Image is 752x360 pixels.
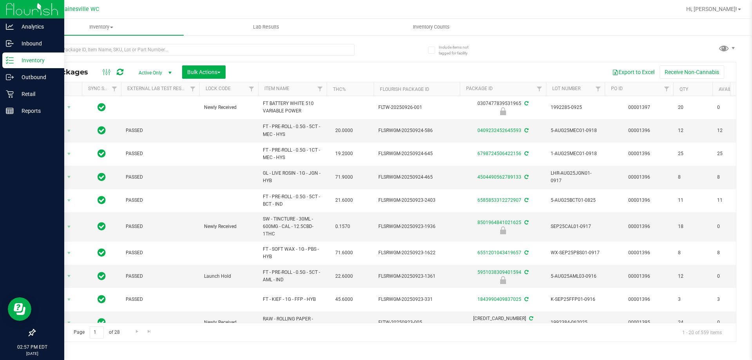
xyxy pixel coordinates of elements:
[459,100,547,115] div: 0307477839531965
[477,151,521,156] a: 6798724506422156
[186,82,199,96] a: Filter
[628,224,650,229] a: 00001396
[108,82,121,96] a: Filter
[523,270,528,275] span: Sync from Compliance System
[678,174,708,181] span: 8
[14,22,61,31] p: Analytics
[88,86,118,91] a: Sync Status
[126,296,195,303] span: PASSED
[263,246,322,261] span: FT - SOFT WAX - 1G - PBS - HYB
[8,297,31,321] iframe: Resource center
[14,56,61,65] p: Inventory
[263,100,322,115] span: FT BATTERY WHITE 510 VARIABLE POWER
[551,223,600,230] span: SEP25CAL01-0917
[98,195,106,206] span: In Sync
[67,326,126,338] span: Page of 28
[439,44,478,56] span: Include items not tagged for facility
[551,150,600,157] span: 1-AUG25MEC01-0918
[717,197,747,204] span: 11
[19,24,184,31] span: Inventory
[628,174,650,180] a: 00001396
[131,326,143,337] a: Go to the next page
[678,319,708,326] span: 24
[6,107,14,115] inline-svg: Reports
[127,86,189,91] a: External Lab Test Result
[263,193,322,208] span: FT - PRE-ROLL - 0.5G - 5CT - BCT - IND
[551,170,600,185] span: LHR-AUG25JGN01-0917
[264,86,289,91] a: Item Name
[378,273,455,280] span: FLSRWGM-20250923-1361
[533,82,546,96] a: Filter
[64,221,74,232] span: select
[64,248,74,259] span: select
[717,249,747,257] span: 8
[263,269,322,284] span: FT - PRE-ROLL - 0.5G - 5CT - AML - IND
[331,271,357,282] span: 22.6000
[628,297,650,302] a: 00001396
[19,19,184,35] a: Inventory
[628,320,650,325] a: 00001395
[378,174,455,181] span: FLSRWGM-20250924-465
[14,39,61,48] p: Inbound
[402,24,460,31] span: Inventory Counts
[126,150,195,157] span: PASSED
[523,197,528,203] span: Sync from Compliance System
[98,102,106,113] span: In Sync
[126,273,195,280] span: PASSED
[331,294,357,305] span: 45.6000
[14,106,61,116] p: Reports
[378,104,455,111] span: FLTW-20250926-001
[331,172,357,183] span: 71.9000
[477,128,521,133] a: 0409232452645593
[378,223,455,230] span: FLSRWGM-20250923-1936
[717,174,747,181] span: 8
[552,86,580,91] a: Lot Number
[6,90,14,98] inline-svg: Retail
[245,82,258,96] a: Filter
[380,87,429,92] a: Flourish Package ID
[314,82,327,96] a: Filter
[378,319,455,326] span: FLTW-20250923-005
[611,86,623,91] a: PO ID
[628,197,650,203] a: 00001396
[331,221,354,232] span: 0.1570
[263,315,322,330] span: RAW - ROLLING PAPER - RAW - CLASSIC - 1.25"
[263,147,322,161] span: FT - PRE-ROLL - 0.5G - 1CT - MEC - HYS
[6,73,14,81] inline-svg: Outbound
[676,326,728,338] span: 1 - 20 of 559 items
[98,221,106,232] span: In Sync
[551,249,600,257] span: WX-SEP25PBS01-0917
[466,86,493,91] a: Package ID
[551,319,600,326] span: 1992384-062025
[628,151,650,156] a: 00001396
[64,148,74,159] span: select
[523,220,528,225] span: Sync from Compliance System
[331,125,357,136] span: 20.0000
[378,150,455,157] span: FLSRWGM-20250924-645
[98,247,106,258] span: In Sync
[263,123,322,138] span: FT - PRE-ROLL - 0.5G - 5CT - MEC - HYS
[678,296,708,303] span: 3
[331,195,357,206] span: 21.6000
[717,127,747,134] span: 12
[263,296,322,303] span: FT - KIEF - 1G - FFP - HYB
[628,128,650,133] a: 00001396
[717,319,747,326] span: 0
[717,296,747,303] span: 3
[41,68,96,76] span: All Packages
[678,127,708,134] span: 12
[331,148,357,159] span: 19.2000
[206,86,231,91] a: Lock Code
[64,317,74,328] span: select
[90,326,104,338] input: 1
[551,296,600,303] span: K-SEP25FFP01-0916
[678,249,708,257] span: 8
[6,56,14,64] inline-svg: Inventory
[717,104,747,111] span: 0
[523,151,528,156] span: Sync from Compliance System
[678,223,708,230] span: 18
[126,249,195,257] span: PASSED
[98,317,106,328] span: In Sync
[98,172,106,183] span: In Sync
[551,273,600,280] span: 5-AUG25AML03-0916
